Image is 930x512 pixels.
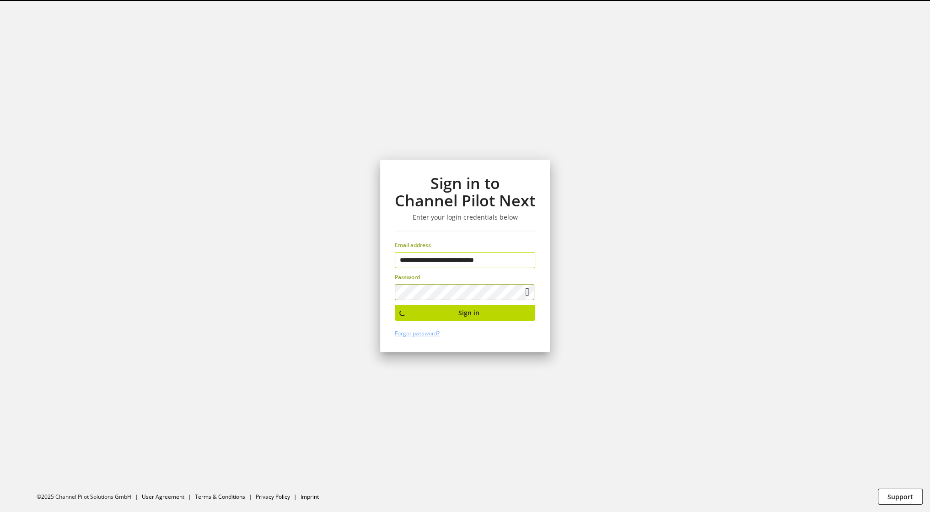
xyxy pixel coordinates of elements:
[887,492,913,501] span: Support
[195,493,245,501] a: Terms & Conditions
[395,273,420,281] span: Password
[395,174,535,210] h1: Sign in to Channel Pilot Next
[142,493,184,501] a: User Agreement
[878,489,923,505] button: Support
[395,329,440,337] a: Forgot password?
[301,493,319,501] a: Imprint
[395,241,431,249] span: Email address
[256,493,290,501] a: Privacy Policy
[37,493,142,501] li: ©2025 Channel Pilot Solutions GmbH
[395,213,535,221] h3: Enter your login credentials below
[507,286,518,297] keeper-lock: Open Keeper Popup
